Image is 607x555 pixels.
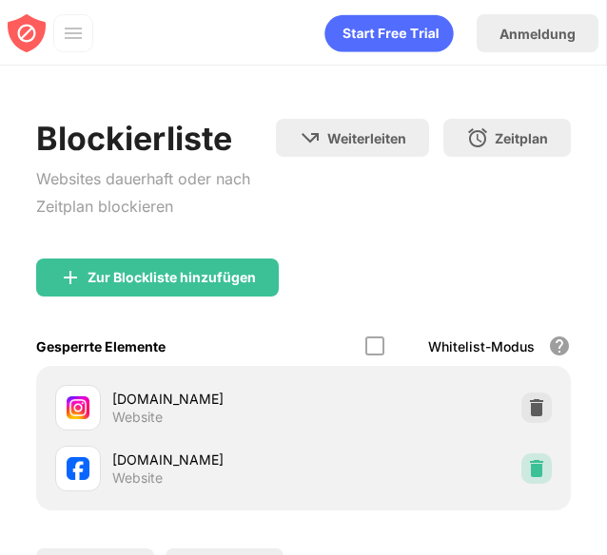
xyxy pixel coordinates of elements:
[495,130,548,146] div: Zeitplan
[36,119,275,158] div: Blockierliste
[428,338,535,354] div: Whitelist-Modus
[112,409,163,426] div: Website
[327,130,406,146] div: Weiterleiten
[499,26,576,42] div: Anmeldung
[36,338,166,354] div: Gesperrte Elemente
[112,450,303,469] div: [DOMAIN_NAME]
[88,270,256,285] div: Zur Blockliste hinzufügen
[8,14,46,52] img: blocksite-icon-red.svg
[324,14,454,52] div: animation
[67,457,89,480] img: favicons
[36,165,275,220] div: Websites dauerhaft oder nach Zeitplan blockieren
[67,396,89,419] img: favicons
[112,389,303,409] div: [DOMAIN_NAME]
[112,469,163,487] div: Website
